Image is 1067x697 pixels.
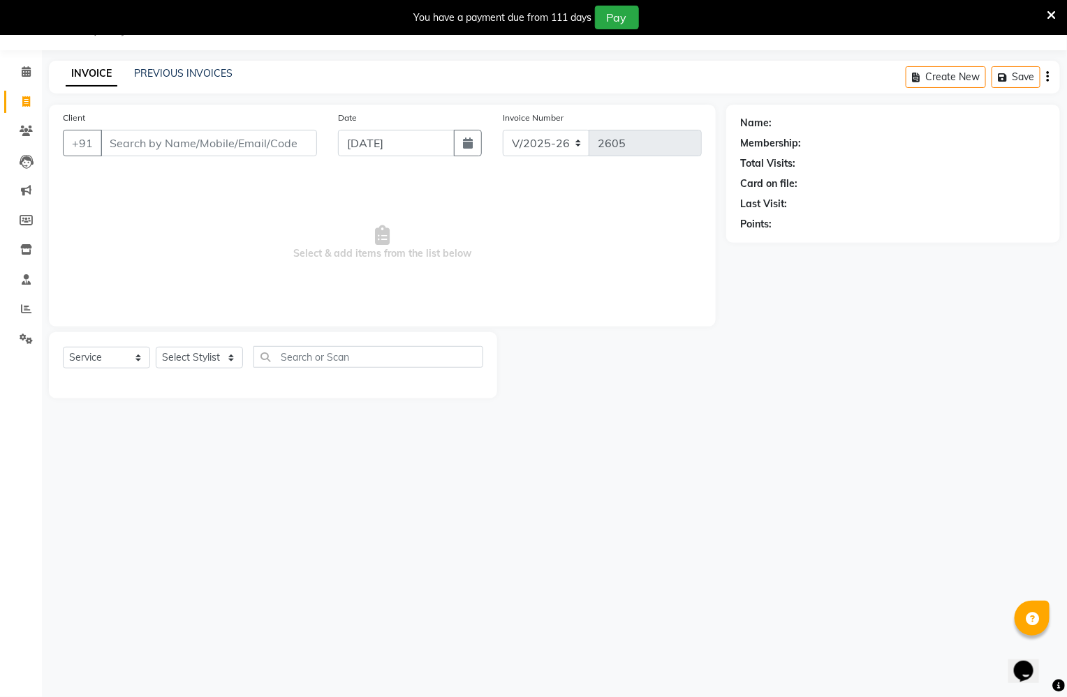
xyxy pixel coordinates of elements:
[134,67,233,80] a: PREVIOUS INVOICES
[992,66,1040,88] button: Save
[63,173,702,313] span: Select & add items from the list below
[740,197,787,211] div: Last Visit:
[66,61,117,87] a: INVOICE
[740,217,772,232] div: Points:
[101,130,317,156] input: Search by Name/Mobile/Email/Code
[63,112,85,124] label: Client
[1008,641,1053,683] iframe: chat widget
[595,6,639,29] button: Pay
[63,130,102,156] button: +91
[338,112,357,124] label: Date
[414,10,592,25] div: You have a payment due from 111 days
[740,136,801,151] div: Membership:
[740,116,772,130] div: Name:
[740,156,795,171] div: Total Visits:
[503,112,564,124] label: Invoice Number
[740,177,797,191] div: Card on file:
[906,66,986,88] button: Create New
[253,346,483,368] input: Search or Scan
